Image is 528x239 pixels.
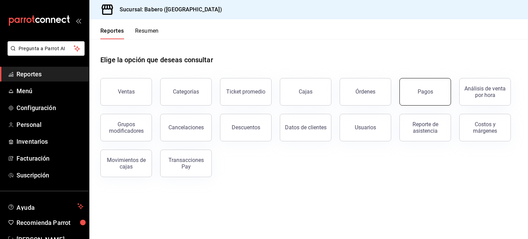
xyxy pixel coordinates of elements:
[16,218,84,227] span: Recomienda Parrot
[160,78,212,106] button: Categorías
[16,103,84,112] span: Configuración
[8,41,85,56] button: Pregunta a Parrot AI
[404,121,447,134] div: Reporte de asistencia
[100,150,152,177] button: Movimientos de cajas
[285,124,327,131] div: Datos de clientes
[16,120,84,129] span: Personal
[100,28,159,39] div: navigation tabs
[165,157,207,170] div: Transacciones Pay
[459,114,511,141] button: Costos y márgenes
[340,114,391,141] button: Usuarios
[226,88,265,95] div: Ticket promedio
[135,28,159,39] button: Resumen
[16,137,84,146] span: Inventarios
[399,78,451,106] button: Pagos
[5,50,85,57] a: Pregunta a Parrot AI
[100,78,152,106] button: Ventas
[355,88,375,95] div: Órdenes
[464,85,506,98] div: Análisis de venta por hora
[399,114,451,141] button: Reporte de asistencia
[340,78,391,106] button: Órdenes
[100,114,152,141] button: Grupos modificadores
[355,124,376,131] div: Usuarios
[105,121,147,134] div: Grupos modificadores
[16,69,84,79] span: Reportes
[160,150,212,177] button: Transacciones Pay
[16,202,75,210] span: Ayuda
[232,124,260,131] div: Descuentos
[105,157,147,170] div: Movimientos de cajas
[100,55,213,65] h1: Elige la opción que deseas consultar
[220,114,272,141] button: Descuentos
[19,45,74,52] span: Pregunta a Parrot AI
[280,114,331,141] button: Datos de clientes
[76,18,81,23] button: open_drawer_menu
[459,78,511,106] button: Análisis de venta por hora
[118,88,135,95] div: Ventas
[168,124,204,131] div: Cancelaciones
[280,78,331,106] a: Cajas
[160,114,212,141] button: Cancelaciones
[16,154,84,163] span: Facturación
[100,28,124,39] button: Reportes
[299,88,313,96] div: Cajas
[16,171,84,180] span: Suscripción
[173,88,199,95] div: Categorías
[418,88,433,95] div: Pagos
[114,6,222,14] h3: Sucursal: Babero ([GEOGRAPHIC_DATA])
[464,121,506,134] div: Costos y márgenes
[16,86,84,96] span: Menú
[220,78,272,106] button: Ticket promedio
